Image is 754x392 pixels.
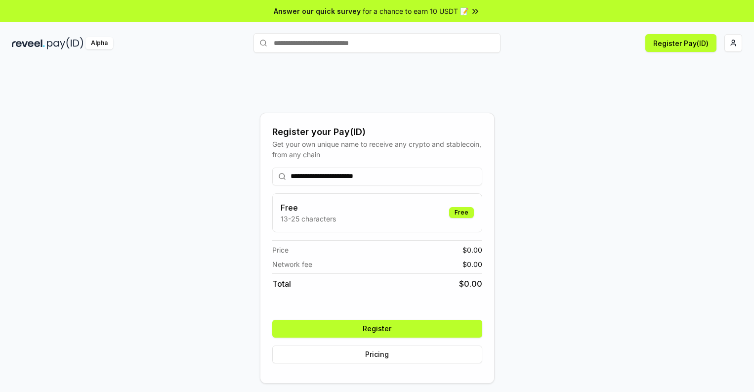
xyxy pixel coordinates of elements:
[272,125,482,139] div: Register your Pay(ID)
[272,320,482,338] button: Register
[47,37,84,49] img: pay_id
[272,139,482,160] div: Get your own unique name to receive any crypto and stablecoin, from any chain
[272,259,312,269] span: Network fee
[462,259,482,269] span: $ 0.00
[462,245,482,255] span: $ 0.00
[272,245,289,255] span: Price
[459,278,482,290] span: $ 0.00
[363,6,468,16] span: for a chance to earn 10 USDT 📝
[281,202,336,214] h3: Free
[645,34,716,52] button: Register Pay(ID)
[449,207,474,218] div: Free
[85,37,113,49] div: Alpha
[272,278,291,290] span: Total
[281,214,336,224] p: 13-25 characters
[274,6,361,16] span: Answer our quick survey
[12,37,45,49] img: reveel_dark
[272,346,482,363] button: Pricing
